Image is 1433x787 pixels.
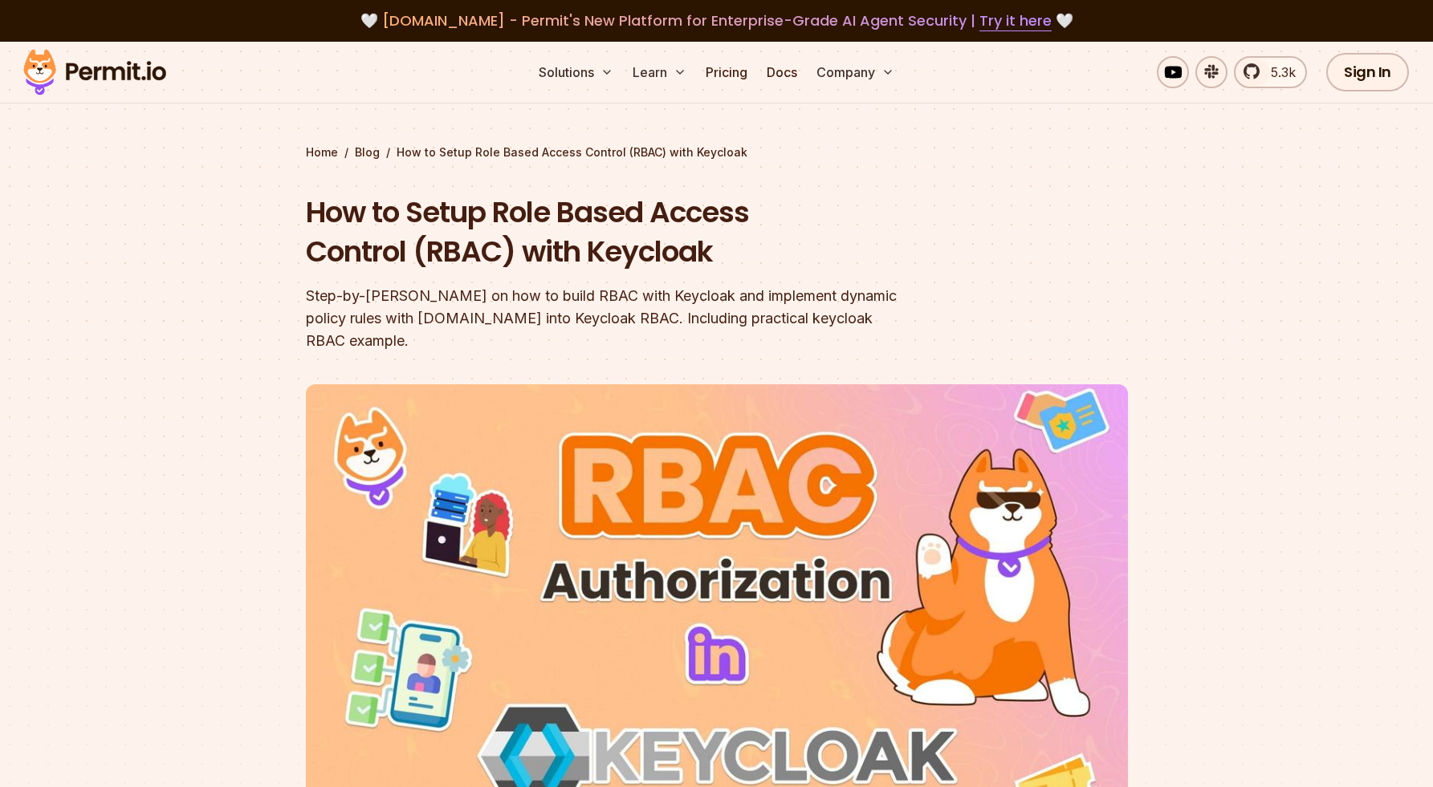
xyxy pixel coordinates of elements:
a: Blog [355,144,380,160]
span: 5.3k [1261,63,1296,82]
a: Home [306,144,338,160]
a: Try it here [979,10,1052,31]
img: Permit logo [16,45,173,99]
button: Solutions [532,56,620,88]
span: [DOMAIN_NAME] - Permit's New Platform for Enterprise-Grade AI Agent Security | [382,10,1052,30]
div: Step-by-[PERSON_NAME] on how to build RBAC with Keycloak and implement dynamic policy rules with ... [306,285,922,352]
h1: How to Setup Role Based Access Control (RBAC) with Keycloak [306,193,922,272]
a: 5.3k [1234,56,1307,88]
button: Company [810,56,901,88]
div: / / [306,144,1128,160]
a: Sign In [1326,53,1409,91]
button: Learn [626,56,693,88]
a: Docs [760,56,804,88]
div: 🤍 🤍 [39,10,1394,32]
a: Pricing [699,56,754,88]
